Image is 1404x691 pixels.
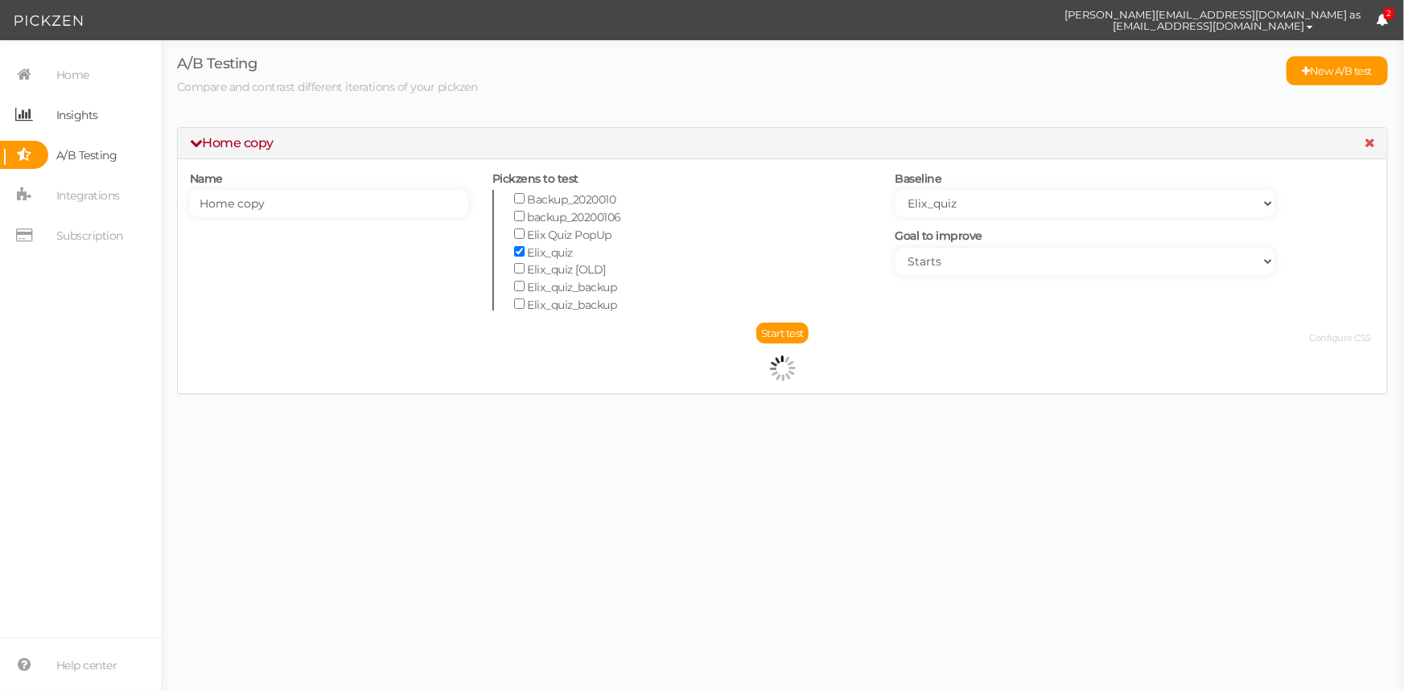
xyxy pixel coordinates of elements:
a: New A/B test [1287,56,1389,85]
span: Elix_quiz_backup [527,280,616,294]
span: Home [56,62,89,88]
span: Insights [56,102,98,128]
span: Subscription [56,223,123,249]
span: Elix_quiz [527,245,573,260]
span: Integrations [56,183,120,208]
span: A/B Testing [177,55,257,72]
span: Elix Quiz PopUp [527,228,611,242]
span: Elix_quiz [OLD] [527,262,606,277]
span: [PERSON_NAME][EMAIL_ADDRESS][DOMAIN_NAME] as [1065,9,1361,20]
input: Backup_2020010 [514,193,525,204]
button: [PERSON_NAME][EMAIL_ADDRESS][DOMAIN_NAME] as [EMAIL_ADDRESS][DOMAIN_NAME] [1050,1,1377,39]
span: Help center [56,652,117,678]
input: Elix_quiz [OLD] [514,263,525,274]
img: cd8312e7a6b0c0157f3589280924bf3e [1022,6,1050,35]
input: Elix_quiz_backup [514,281,525,291]
span: backup_20200106 [527,210,621,224]
input: Elix_quiz [514,246,525,257]
img: Pickzen logo [14,11,83,31]
span: Baseline [896,171,942,186]
span: Start test [761,327,804,339]
span: A/B Testing [56,142,117,168]
span: [EMAIL_ADDRESS][DOMAIN_NAME] [1113,19,1304,32]
img: spinnerbig.gif [770,356,796,381]
span: Configure CSS [1310,332,1372,343]
input: Elix Quiz PopUp [514,228,525,239]
span: Backup_2020010 [527,192,616,207]
span: Elix_quiz_backup [527,298,616,312]
span: Pickzens to test [492,171,578,186]
span: Compare and contrast different iterations of your pickzen [177,80,478,94]
span: Goal to improve [896,228,983,243]
span: Name [190,171,223,186]
input: Elix_quiz_backup [514,298,525,309]
span: 2 [1384,8,1395,20]
input: backup_20200106 [514,211,525,221]
a: Home copy [190,135,274,150]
